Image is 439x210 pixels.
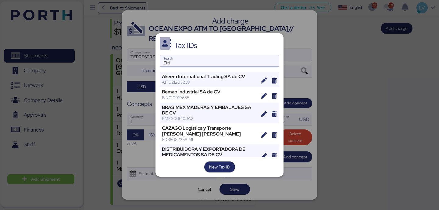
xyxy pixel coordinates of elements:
div: BRASIMEX MADERAS Y EMBALAJES SA DE CV [162,105,257,116]
span: New Tax ID [209,163,230,171]
div: AIT0212032J9 [162,79,257,85]
div: 8D8808235RIML [162,137,257,142]
input: Search [160,55,279,67]
div: DISTRIBUIDORA Y EXPORTADORA DE MEDICAMENTOS SA DE CV [162,147,257,157]
div: Bemap Industrial SA de CV [162,89,257,95]
div: BIN010919655 [162,95,257,100]
div: Tax IDs [174,43,197,48]
div: BME200610JA2 [162,116,257,121]
button: New Tax ID [204,161,235,172]
div: Akeem International Trading SA de CV [162,74,257,79]
div: CAZAGO Logística y Transporte [PERSON_NAME] [PERSON_NAME] [162,125,257,136]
